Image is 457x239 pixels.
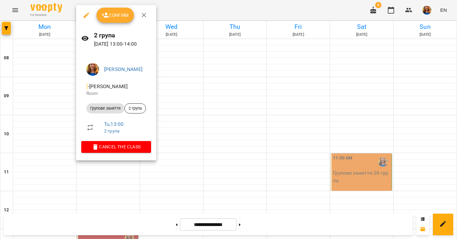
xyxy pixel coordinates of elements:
a: Tu , 13:00 [104,121,123,127]
p: [DATE] 13:00 - 14:00 [94,40,151,48]
a: [PERSON_NAME] [104,66,142,72]
h6: 2 група [94,30,151,40]
button: Cancel the class [81,141,151,152]
span: 2 група [125,106,146,111]
button: Confirm [96,8,134,23]
img: 0c2b26133b8a38b5e2c6b0c6c994da61.JPG [86,63,99,76]
div: 2 група [124,103,146,113]
span: Групове заняття [86,106,124,111]
span: Cancel the class [86,143,146,151]
span: - [PERSON_NAME] [86,83,129,89]
span: Confirm [102,11,129,19]
p: Room [86,90,146,97]
a: 2 група [104,128,119,133]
